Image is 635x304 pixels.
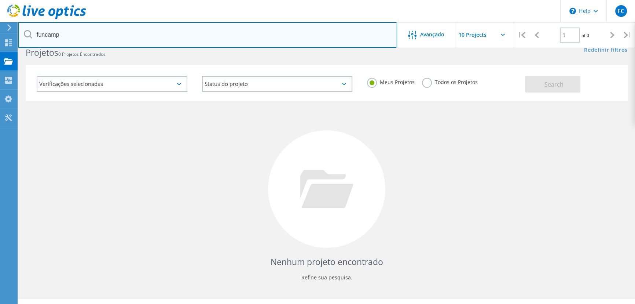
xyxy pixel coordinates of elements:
[18,22,397,48] input: Pesquisar projetos por nome, proprietário, ID, empresa, etc
[420,32,444,37] span: Avançado
[569,8,576,14] svg: \n
[26,47,58,58] b: Projetos
[202,76,353,92] div: Status do projeto
[33,272,620,283] p: Refine sua pesquisa.
[33,256,620,268] h4: Nenhum projeto encontrado
[514,22,529,48] div: |
[7,15,86,21] a: Live Optics Dashboard
[37,76,187,92] div: Verificações selecionadas
[581,32,589,39] span: of 0
[58,51,106,57] span: 0 Projetos Encontrados
[584,47,628,54] a: Redefinir filtros
[422,78,478,85] label: Todos os Projetos
[525,76,580,93] button: Search
[544,80,564,88] span: Search
[617,8,624,14] span: FC
[620,22,635,48] div: |
[367,78,415,85] label: Meus Projetos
